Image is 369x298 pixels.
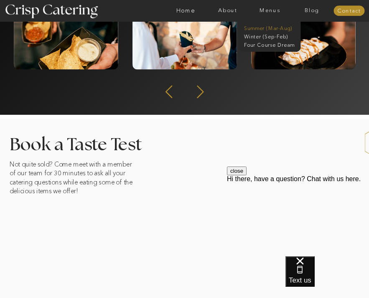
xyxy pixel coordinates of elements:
a: About [206,8,249,14]
h3: Book a Taste Test [10,136,158,152]
a: Four Course Dream [244,41,299,47]
iframe: podium webchat widget prompt [227,167,369,267]
p: Not quite sold? Come meet with a member of our team for 30 minutes to ask all your catering quest... [10,160,138,229]
a: Menus [249,8,291,14]
a: Home [165,8,207,14]
a: Contact [333,8,364,14]
iframe: podium webchat widget bubble [285,256,369,298]
a: Blog [291,8,333,14]
a: Winter (Sep-Feb) [244,33,295,39]
a: Summer (Mar-Aug) [244,25,299,31]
